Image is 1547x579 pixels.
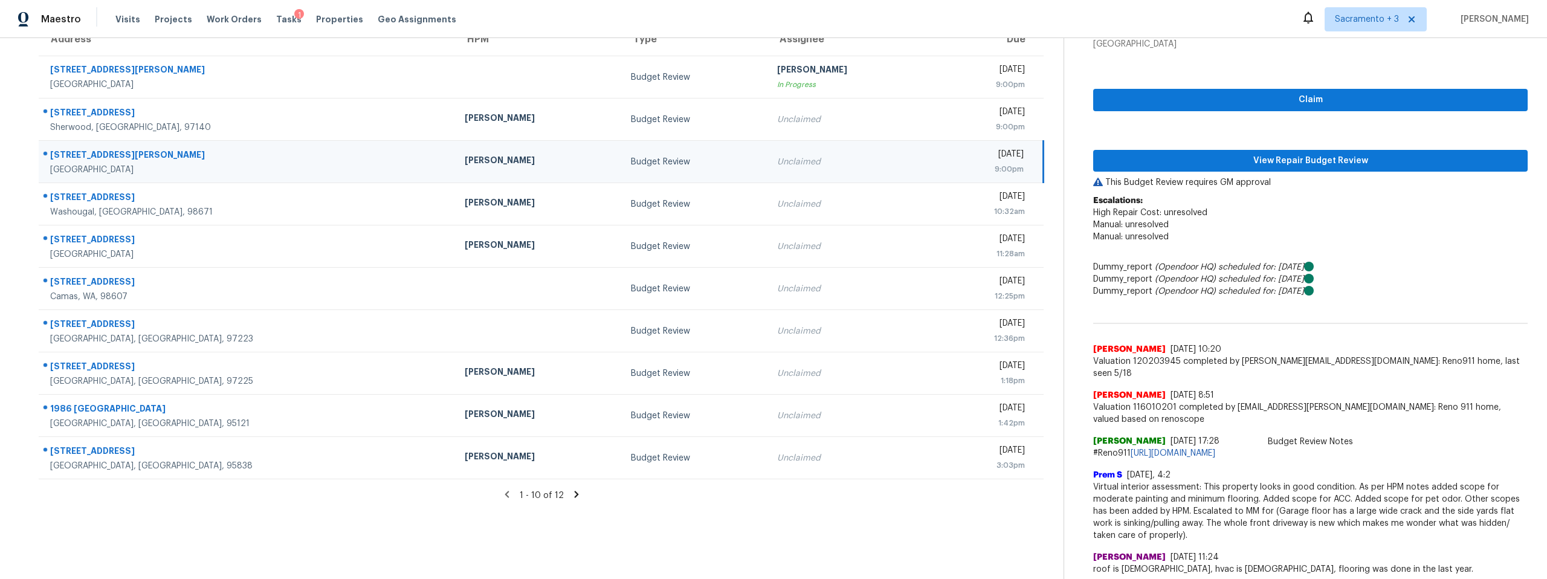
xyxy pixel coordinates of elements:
th: Due [933,22,1043,56]
div: Dummy_report [1093,273,1528,285]
span: [PERSON_NAME] [1093,343,1166,355]
div: [GEOGRAPHIC_DATA], [GEOGRAPHIC_DATA], 95121 [50,418,445,430]
div: [PERSON_NAME] [777,63,924,79]
span: Valuation 120203945 completed by [PERSON_NAME][EMAIL_ADDRESS][DOMAIN_NAME]: Reno911 home, last se... [1093,355,1528,380]
th: Address [39,22,455,56]
div: 3:03pm [943,459,1024,471]
span: [PERSON_NAME] [1093,389,1166,401]
div: [DATE] [943,63,1024,79]
span: #Reno911 [1093,447,1528,459]
div: 12:36pm [943,332,1024,344]
span: Sacramento + 3 [1335,13,1399,25]
div: [GEOGRAPHIC_DATA], [GEOGRAPHIC_DATA], 95838 [50,460,445,472]
span: Prem S [1093,469,1122,481]
span: Tasks [276,15,302,24]
div: 9:00pm [943,163,1024,175]
div: Unclaimed [777,367,924,380]
div: Unclaimed [777,452,924,464]
div: Unclaimed [777,410,924,422]
div: 9:00pm [943,79,1024,91]
span: Manual: unresolved [1093,221,1169,229]
div: Camas, WA, 98607 [50,291,445,303]
div: Budget Review [631,198,757,210]
div: [STREET_ADDRESS] [50,445,445,460]
span: roof is [DEMOGRAPHIC_DATA], hvac is [DEMOGRAPHIC_DATA], flooring was done in the last year. [1093,563,1528,575]
div: Unclaimed [777,114,924,126]
i: (Opendoor HQ) [1155,263,1216,271]
div: 1986 [GEOGRAPHIC_DATA] [50,403,445,418]
span: Geo Assignments [378,13,456,25]
i: (Opendoor HQ) [1155,287,1216,296]
span: [PERSON_NAME] [1093,551,1166,563]
span: Properties [316,13,363,25]
div: [PERSON_NAME] [465,450,612,465]
span: Claim [1103,92,1518,108]
div: Unclaimed [777,241,924,253]
span: Visits [115,13,140,25]
div: [PERSON_NAME] [465,112,612,127]
div: Dummy_report [1093,285,1528,297]
span: Projects [155,13,192,25]
span: [PERSON_NAME] [1093,435,1166,447]
div: In Progress [777,79,924,91]
div: [DATE] [943,233,1024,248]
i: scheduled for: [DATE] [1218,287,1304,296]
div: Dummy_report [1093,261,1528,273]
div: [PERSON_NAME] [465,154,612,169]
div: [STREET_ADDRESS][PERSON_NAME] [50,63,445,79]
div: [GEOGRAPHIC_DATA] [1093,38,1528,50]
th: Type [621,22,767,56]
button: View Repair Budget Review [1093,150,1528,172]
div: 1 [294,9,304,21]
div: [GEOGRAPHIC_DATA] [50,79,445,91]
span: Maestro [41,13,81,25]
div: [STREET_ADDRESS] [50,360,445,375]
div: [STREET_ADDRESS][PERSON_NAME] [50,149,445,164]
i: scheduled for: [DATE] [1218,275,1304,283]
div: [STREET_ADDRESS] [50,191,445,206]
div: [DATE] [943,190,1024,205]
div: [STREET_ADDRESS] [50,106,445,121]
span: View Repair Budget Review [1103,154,1518,169]
div: [GEOGRAPHIC_DATA] [50,248,445,260]
span: Manual: unresolved [1093,233,1169,241]
span: High Repair Cost: unresolved [1093,209,1207,217]
div: Budget Review [631,241,757,253]
div: [PERSON_NAME] [465,408,612,423]
span: Valuation 116010201 completed by [EMAIL_ADDRESS][PERSON_NAME][DOMAIN_NAME]: Reno 911 home, valued... [1093,401,1528,425]
div: [STREET_ADDRESS] [50,318,445,333]
div: [PERSON_NAME] [465,366,612,381]
button: Claim [1093,89,1528,111]
div: Unclaimed [777,283,924,295]
span: [DATE] 8:51 [1171,391,1214,399]
div: Budget Review [631,325,757,337]
div: Unclaimed [777,156,924,168]
span: Virtual interior assessment: This property looks in good condition. As per HPM notes added scope ... [1093,481,1528,542]
div: Unclaimed [777,198,924,210]
div: 12:25pm [943,290,1024,302]
div: [STREET_ADDRESS] [50,276,445,291]
div: [DATE] [943,275,1024,290]
div: Budget Review [631,71,757,83]
div: [DATE] [943,106,1024,121]
b: Escalations: [1093,196,1143,205]
span: 1 - 10 of 12 [520,491,564,500]
div: Budget Review [631,367,757,380]
div: Budget Review [631,452,757,464]
div: 1:42pm [943,417,1024,429]
div: [DATE] [943,317,1024,332]
div: Washougal, [GEOGRAPHIC_DATA], 98671 [50,206,445,218]
span: [DATE] 11:24 [1171,553,1219,561]
div: [GEOGRAPHIC_DATA], [GEOGRAPHIC_DATA], 97223 [50,333,445,345]
p: This Budget Review requires GM approval [1093,176,1528,189]
div: [GEOGRAPHIC_DATA] [50,164,445,176]
div: [PERSON_NAME] [465,196,612,212]
div: [DATE] [943,444,1024,459]
i: (Opendoor HQ) [1155,275,1216,283]
div: [DATE] [943,148,1024,163]
div: [GEOGRAPHIC_DATA], [GEOGRAPHIC_DATA], 97225 [50,375,445,387]
span: [DATE], 4:2 [1127,471,1171,479]
span: [DATE] 17:28 [1171,437,1219,445]
div: [DATE] [943,360,1024,375]
div: [STREET_ADDRESS] [50,233,445,248]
